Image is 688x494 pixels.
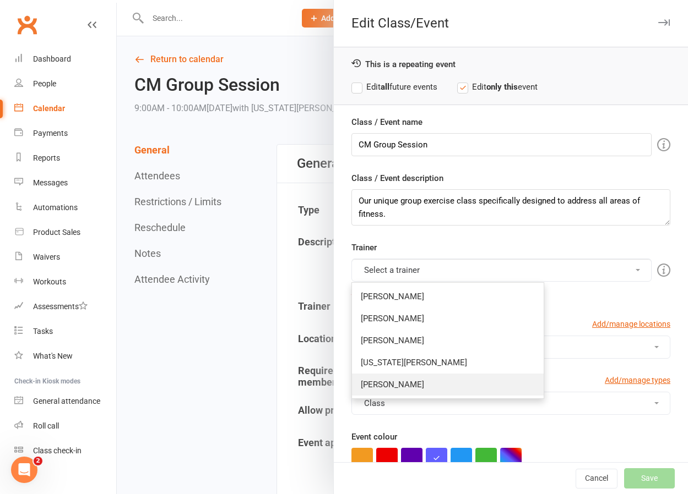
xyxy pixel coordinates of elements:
[351,282,670,303] div: Please select at least one trainer
[352,286,544,308] a: [PERSON_NAME]
[14,72,116,96] a: People
[33,352,73,360] div: What's New
[352,308,544,330] a: [PERSON_NAME]
[605,374,670,386] a: Add/manage types
[33,79,56,88] div: People
[334,15,688,31] div: Edit Class/Event
[33,302,88,311] div: Assessments
[351,430,397,443] label: Event colour
[352,352,544,374] a: [US_STATE][PERSON_NAME]
[14,171,116,195] a: Messages
[14,438,116,463] a: Class kiosk mode
[14,294,116,319] a: Assessments
[33,253,60,261] div: Waivers
[351,133,652,156] input: Enter event name
[14,270,116,294] a: Workouts
[351,58,670,69] div: This is a repeating event
[381,82,389,92] strong: all
[33,153,60,162] div: Reports
[14,47,116,72] a: Dashboard
[13,11,41,39] a: Clubworx
[351,116,422,129] label: Class / Event name
[14,220,116,245] a: Product Sales
[351,392,670,415] button: Class
[351,259,652,282] button: Select a trainer
[33,203,78,212] div: Automations
[457,80,538,94] label: Edit event
[14,389,116,414] a: General attendance kiosk mode
[33,54,71,63] div: Dashboard
[33,178,68,187] div: Messages
[351,172,443,185] label: Class / Event description
[352,374,544,396] a: [PERSON_NAME]
[14,96,116,121] a: Calendar
[11,457,37,483] iframe: Intercom live chat
[14,245,116,270] a: Waivers
[33,104,65,113] div: Calendar
[351,80,437,94] label: Edit future events
[34,457,42,465] span: 2
[33,397,100,405] div: General attendance
[33,327,53,336] div: Tasks
[33,446,82,455] div: Class check-in
[592,318,670,330] a: Add/manage locations
[351,241,377,254] label: Trainer
[14,319,116,344] a: Tasks
[352,330,544,352] a: [PERSON_NAME]
[33,277,66,286] div: Workouts
[14,146,116,171] a: Reports
[14,195,116,220] a: Automations
[33,129,68,138] div: Payments
[14,414,116,438] a: Roll call
[14,344,116,369] a: What's New
[486,82,518,92] strong: only this
[33,228,80,237] div: Product Sales
[576,469,617,488] button: Cancel
[33,421,59,430] div: Roll call
[14,121,116,146] a: Payments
